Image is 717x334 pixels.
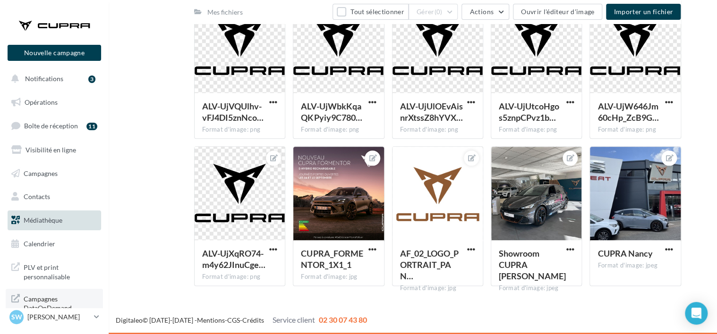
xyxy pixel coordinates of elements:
[597,248,652,259] span: CUPRA Nancy
[499,284,574,292] div: Format d'image: jpeg
[301,273,376,281] div: Format d'image: jpg
[435,8,443,16] span: (0)
[597,125,673,134] div: Format d'image: png
[8,308,101,326] a: SW [PERSON_NAME]
[26,146,76,154] span: Visibilité en ligne
[6,116,103,136] a: Boîte de réception11
[202,273,277,281] div: Format d'image: png
[6,257,103,285] a: PLV et print personnalisable
[24,261,97,281] span: PLV et print personnalisable
[400,284,475,292] div: Format d'image: jpg
[606,4,681,20] button: Importer un fichier
[207,8,243,17] div: Mes fichiers
[197,316,225,324] a: Mentions
[400,248,459,281] span: AF_02_LOGO_PORTRAIT_PANTONE_IRIDESCENT-COPPER
[597,101,658,123] span: ALV-UjW646Jm60cHp_ZcB9GShuyFJFEpp4jdz1ENL-BRQFLl0uyUc8Go
[27,312,90,322] p: [PERSON_NAME]
[614,8,673,16] span: Importer un fichier
[202,125,277,134] div: Format d'image: png
[597,261,673,270] div: Format d'image: jpeg
[301,248,363,270] span: CUPRA_FORMENTOR_1X1_1
[319,315,367,324] span: 02 30 07 43 80
[400,101,463,123] span: ALV-UjUlOEvAisnrXtssZ8hYVXWgFKPjMLvfwHuPi_D0sdrIPBAE_nJ4
[273,315,315,324] span: Service client
[499,101,559,123] span: ALV-UjUtcoHgos5znpCPvz1bQCcx1o0yaJ8ZZhJrK7gMh1PuM4AH9czn
[461,4,509,20] button: Actions
[25,98,58,106] span: Opérations
[24,216,62,224] span: Médiathèque
[6,187,103,207] a: Contacts
[301,125,376,134] div: Format d'image: png
[6,210,103,230] a: Médiathèque
[6,69,99,89] button: Notifications 3
[499,125,574,134] div: Format d'image: png
[469,8,493,16] span: Actions
[116,316,367,324] span: © [DATE]-[DATE] - - -
[24,169,58,177] span: Campagnes
[685,302,708,325] div: Open Intercom Messenger
[11,312,22,322] span: SW
[499,248,566,281] span: Showroom CUPRA Nancy
[400,125,475,134] div: Format d'image: png
[24,122,78,130] span: Boîte de réception
[6,164,103,184] a: Campagnes
[333,4,408,20] button: Tout sélectionner
[8,45,101,61] button: Nouvelle campagne
[301,101,362,123] span: ALV-UjWbkKqaQKPyiy9C780OP0YIowWoNtaV2y4g5T1hAq2AAmLipEBi
[6,92,103,112] a: Opérations
[242,316,264,324] a: Crédits
[88,75,95,83] div: 3
[24,192,50,200] span: Contacts
[6,289,103,317] a: Campagnes DataOnDemand
[86,123,97,130] div: 11
[202,101,264,123] span: ALV-UjVQUlhv-vFJ4DI5znNcoDvdL17Bzgv8u5iNjsKLXxgjOe6gKILP
[25,75,63,83] span: Notifications
[409,4,458,20] button: Gérer(0)
[6,234,103,254] a: Calendrier
[227,316,240,324] a: CGS
[24,292,97,313] span: Campagnes DataOnDemand
[6,140,103,160] a: Visibilité en ligne
[116,316,143,324] a: Digitaleo
[513,4,602,20] button: Ouvrir l'éditeur d'image
[24,240,55,248] span: Calendrier
[202,248,265,270] span: ALV-UjXqRO74-m4y62JInuCgeL-z4h3AOLh0mzVUqMYm4IAyVzET8-Wn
